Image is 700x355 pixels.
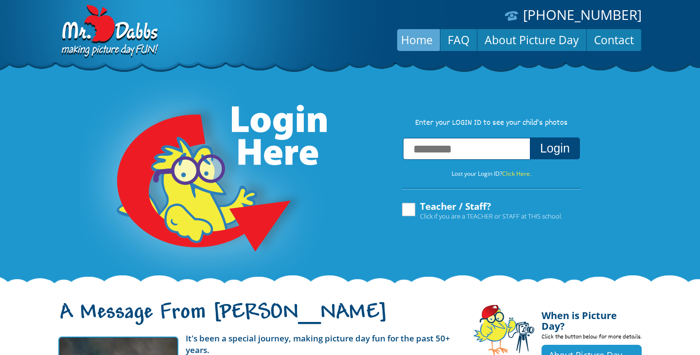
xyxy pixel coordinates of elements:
[502,169,531,178] a: Click Here.
[58,308,459,329] h1: A Message From [PERSON_NAME]
[530,137,580,159] button: Login
[392,118,591,129] p: Enter your LOGIN ID to see your child’s photos
[80,80,329,284] img: Login Here
[440,28,477,51] a: FAQ
[392,169,591,179] p: Lost your Login ID?
[58,5,159,59] img: Dabbs Company
[542,304,642,332] h4: When is Picture Day?
[523,5,642,24] a: [PHONE_NUMBER]
[401,202,562,220] label: Teacher / Staff?
[394,28,440,51] a: Home
[420,211,562,221] span: Click if you are a TEACHER or STAFF at THIS school.
[542,332,642,345] p: Click the button below for more details.
[587,28,641,51] a: Contact
[477,28,586,51] a: About Picture Day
